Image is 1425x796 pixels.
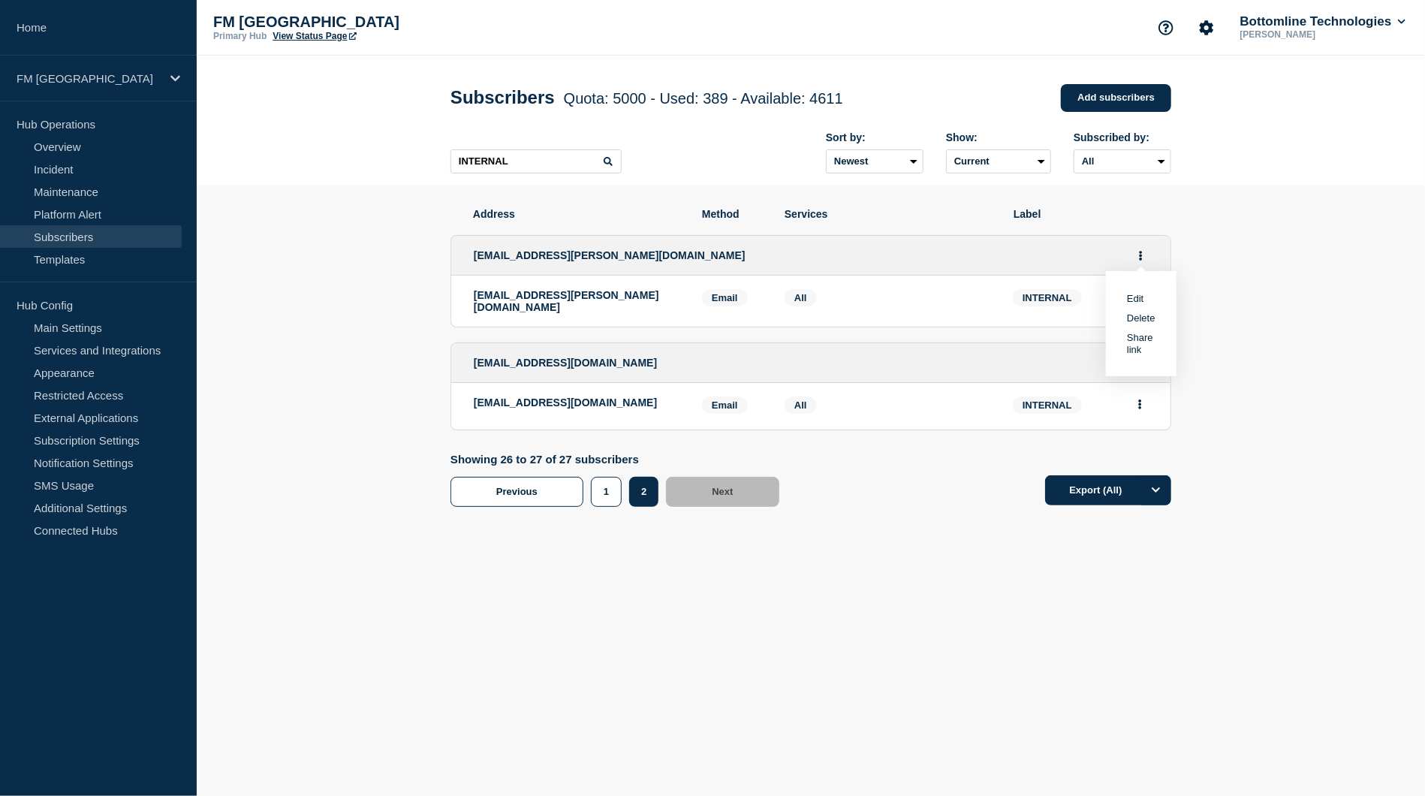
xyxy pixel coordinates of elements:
p: Primary Hub [213,31,267,41]
span: Email [702,289,748,306]
button: 1 [591,477,622,507]
button: 2 [629,477,658,507]
p: [EMAIL_ADDRESS][DOMAIN_NAME] [474,396,679,409]
div: Subscribed by: [1074,131,1171,143]
p: FM [GEOGRAPHIC_DATA] [213,14,514,31]
a: Add subscribers [1061,84,1171,112]
div: Sort by: [826,131,923,143]
span: All [794,400,807,411]
span: [EMAIL_ADDRESS][DOMAIN_NAME] [474,357,657,369]
input: Search subscribers [450,149,622,173]
span: INTERNAL [1013,396,1082,414]
p: FM [GEOGRAPHIC_DATA] [17,72,161,85]
button: Next [666,477,779,507]
a: View Status Page [273,31,356,41]
span: Next [712,486,733,497]
span: Services [785,208,991,220]
button: Delete [1127,312,1155,324]
p: [PERSON_NAME] [1237,29,1393,40]
span: Address [473,208,679,220]
select: Deleted [946,149,1051,173]
div: Show: [946,131,1051,143]
a: Edit [1127,293,1143,304]
span: Previous [496,486,538,497]
h1: Subscribers [450,87,843,108]
p: [EMAIL_ADDRESS][PERSON_NAME][DOMAIN_NAME] [474,289,679,313]
button: Previous [450,477,583,507]
button: Account settings [1191,12,1222,44]
span: Email [702,396,748,414]
button: Options [1141,475,1171,505]
span: All [794,292,807,303]
select: Subscribed by [1074,149,1171,173]
a: Share link [1127,332,1153,355]
button: Bottomline Technologies [1237,14,1408,29]
span: Quota: 5000 - Used: 389 - Available: 4611 [564,90,843,107]
button: Actions [1131,244,1150,267]
button: Support [1150,12,1182,44]
button: Export (All) [1045,475,1171,505]
span: [EMAIL_ADDRESS][PERSON_NAME][DOMAIN_NAME] [474,249,746,261]
p: Showing 26 to 27 of 27 subscribers [450,453,787,466]
span: Method [702,208,762,220]
span: Label [1014,208,1149,220]
select: Sort by [826,149,923,173]
button: Actions [1131,393,1149,416]
span: INTERNAL [1013,289,1082,306]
